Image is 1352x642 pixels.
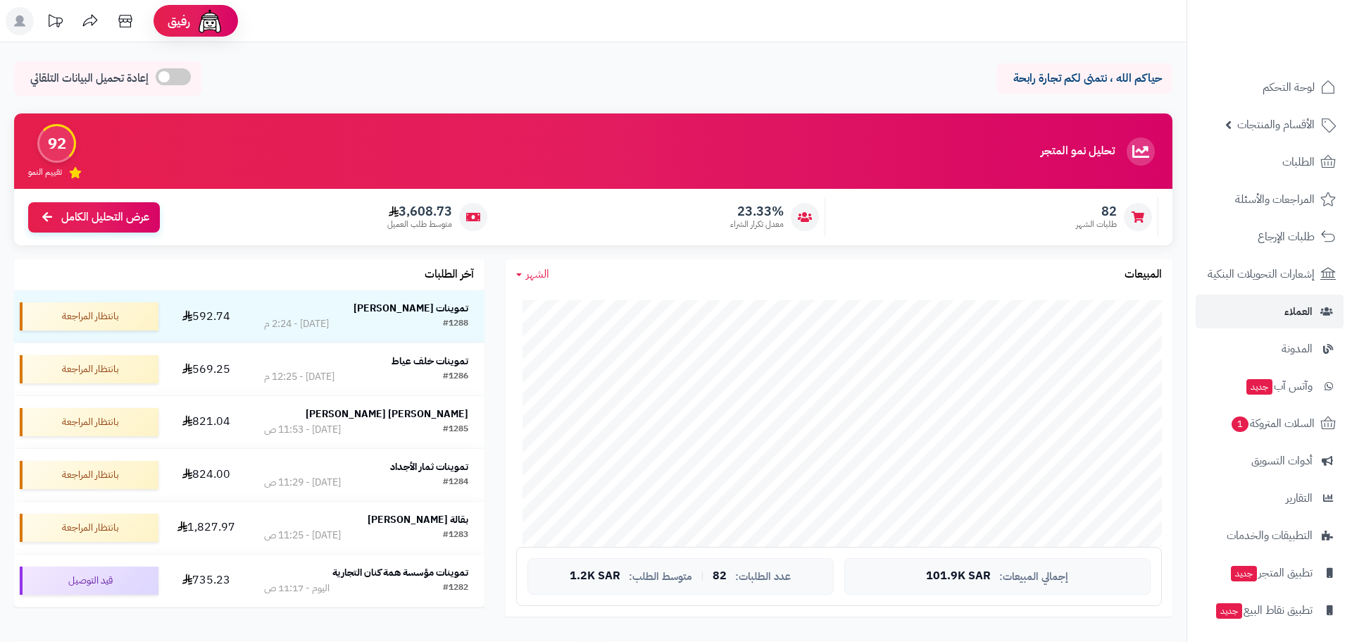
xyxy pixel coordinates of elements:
span: تطبيق المتجر [1229,563,1313,583]
span: 1 [1232,416,1248,432]
span: جديد [1216,603,1242,619]
a: التطبيقات والخدمات [1196,519,1344,553]
div: #1283 [443,529,468,543]
span: الأقسام والمنتجات [1237,115,1315,135]
span: التقارير [1286,488,1313,508]
span: تقييم النمو [28,166,62,178]
strong: تموينات خلف عياط [392,354,468,369]
strong: تموينات مؤسسة همة كنان التجارية [332,565,468,580]
div: بانتظار المراجعة [20,514,158,542]
div: بانتظار المراجعة [20,302,158,331]
span: أدوات التسويق [1251,451,1313,471]
a: لوحة التحكم [1196,70,1344,104]
span: جديد [1246,379,1272,395]
td: 569.25 [164,343,248,395]
h3: المبيعات [1125,268,1162,281]
div: [DATE] - 2:24 م [264,317,329,331]
a: العملاء [1196,295,1344,328]
span: 82 [1076,204,1117,219]
a: المراجعات والأسئلة [1196,183,1344,216]
div: اليوم - 11:17 ص [264,581,330,595]
span: 82 [713,570,727,583]
span: الشهر [526,266,549,283]
td: 1,827.97 [164,502,248,554]
span: إجمالي المبيعات: [999,571,1068,583]
td: 735.23 [164,555,248,607]
span: المدونة [1282,339,1313,359]
span: طلبات الشهر [1076,218,1117,230]
td: 592.74 [164,290,248,342]
span: طلبات الإرجاع [1258,227,1315,247]
div: بانتظار المراجعة [20,408,158,436]
span: السلات المتروكة [1230,414,1315,433]
a: الشهر [516,266,549,283]
h3: تحليل نمو المتجر [1041,145,1115,158]
span: إعادة تحميل البيانات التلقائي [30,70,149,87]
span: المراجعات والأسئلة [1235,190,1315,209]
span: 3,608.73 [387,204,452,219]
a: تطبيق المتجرجديد [1196,556,1344,590]
span: عدد الطلبات: [735,571,791,583]
div: بانتظار المراجعة [20,461,158,489]
span: لوحة التحكم [1263,78,1315,97]
div: قيد التوصيل [20,567,158,595]
h3: آخر الطلبات [425,268,474,281]
a: طلبات الإرجاع [1196,220,1344,254]
span: جديد [1231,566,1257,581]
div: #1288 [443,317,468,331]
div: [DATE] - 11:29 ص [264,476,341,490]
div: #1282 [443,581,468,595]
span: متوسط طلب العميل [387,218,452,230]
strong: بقالة [PERSON_NAME] [368,512,468,527]
strong: تموينات ثمار الأجداد [390,459,468,474]
div: #1284 [443,476,468,490]
span: العملاء [1284,302,1313,321]
span: متوسط الطلب: [629,571,692,583]
a: تحديثات المنصة [37,7,73,39]
a: التقارير [1196,481,1344,515]
div: [DATE] - 11:25 ص [264,529,341,543]
a: السلات المتروكة1 [1196,407,1344,440]
span: 101.9K SAR [926,570,991,583]
img: ai-face.png [196,7,224,35]
div: #1285 [443,423,468,437]
span: رفيق [168,13,190,30]
div: [DATE] - 11:53 ص [264,423,341,437]
a: إشعارات التحويلات البنكية [1196,257,1344,291]
span: 1.2K SAR [570,570,620,583]
div: [DATE] - 12:25 م [264,370,334,384]
div: #1286 [443,370,468,384]
span: وآتس آب [1245,376,1313,396]
a: تطبيق نقاط البيعجديد [1196,593,1344,627]
span: إشعارات التحويلات البنكية [1208,264,1315,284]
span: 23.33% [730,204,784,219]
a: أدوات التسويق [1196,444,1344,478]
td: 821.04 [164,396,248,448]
a: المدونة [1196,332,1344,366]
span: معدل تكرار الشراء [730,218,784,230]
td: 824.00 [164,449,248,501]
strong: تموينات [PERSON_NAME] [353,301,468,316]
div: بانتظار المراجعة [20,355,158,383]
p: حياكم الله ، نتمنى لكم تجارة رابحة [1007,70,1162,87]
span: الطلبات [1282,152,1315,172]
span: التطبيقات والخدمات [1227,526,1313,545]
a: وآتس آبجديد [1196,369,1344,403]
a: الطلبات [1196,145,1344,179]
span: | [701,571,704,581]
span: تطبيق نقاط البيع [1215,600,1313,620]
span: عرض التحليل الكامل [61,209,149,226]
strong: [PERSON_NAME] [PERSON_NAME] [306,407,468,421]
a: عرض التحليل الكامل [28,202,160,233]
